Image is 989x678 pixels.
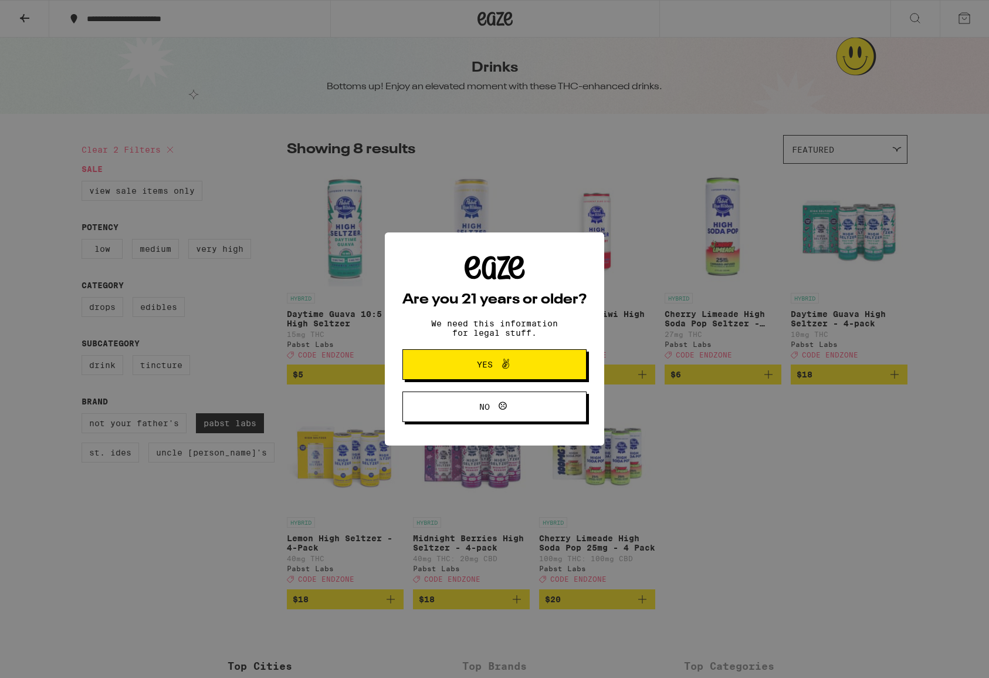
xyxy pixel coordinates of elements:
[402,293,587,307] h2: Are you 21 years or older?
[477,360,493,369] span: Yes
[402,392,587,422] button: No
[421,319,568,338] p: We need this information for legal stuff.
[479,403,490,411] span: No
[7,8,84,18] span: Hi. Need any help?
[402,349,587,380] button: Yes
